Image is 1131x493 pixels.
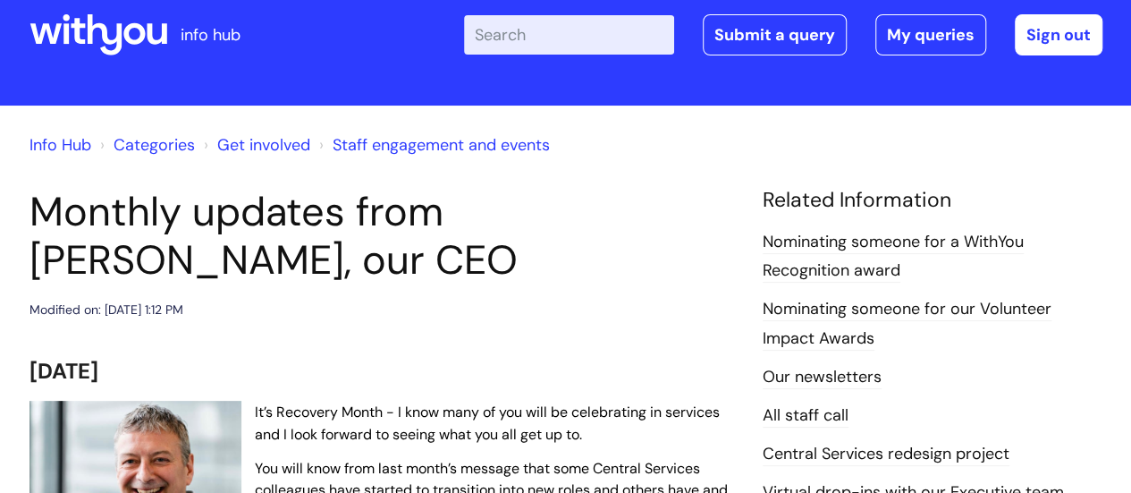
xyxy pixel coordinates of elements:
[763,188,1102,213] h4: Related Information
[763,404,848,428] a: All staff call
[30,134,91,156] a: Info Hub
[763,298,1051,350] a: Nominating someone for our Volunteer Impact Awards
[333,134,550,156] a: Staff engagement and events
[96,131,195,159] li: Solution home
[763,443,1009,466] a: Central Services redesign project
[181,21,241,49] p: info hub
[763,366,882,389] a: Our newsletters
[30,188,736,285] h1: Monthly updates from [PERSON_NAME], our CEO
[315,131,550,159] li: Staff engagement and events
[1015,14,1102,55] a: Sign out
[255,403,720,444] span: It’s Recovery Month - I know many of you will be celebrating in services and I look forward to se...
[199,131,310,159] li: Get involved
[30,357,98,385] span: [DATE]
[464,15,674,55] input: Search
[30,299,183,321] div: Modified on: [DATE] 1:12 PM
[114,134,195,156] a: Categories
[875,14,986,55] a: My queries
[703,14,847,55] a: Submit a query
[217,134,310,156] a: Get involved
[464,14,1102,55] div: | -
[763,231,1024,283] a: Nominating someone for a WithYou Recognition award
